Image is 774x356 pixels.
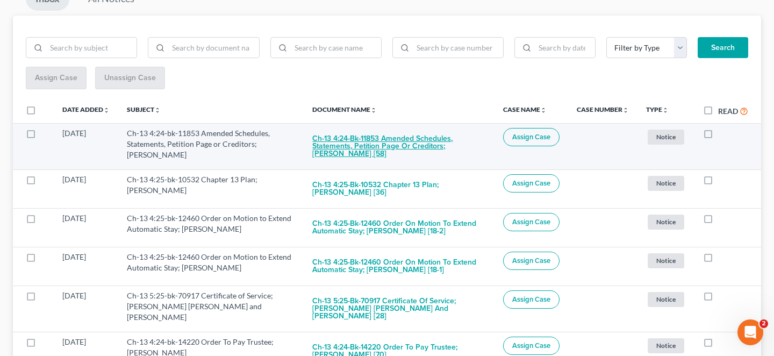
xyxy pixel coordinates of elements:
[646,290,686,308] a: Notice
[503,252,560,270] button: Assign Case
[503,128,560,146] button: Assign Case
[646,174,686,192] a: Notice
[648,130,684,144] span: Notice
[648,176,684,190] span: Notice
[512,179,550,188] span: Assign Case
[54,123,118,169] td: [DATE]
[648,292,684,307] span: Notice
[512,133,550,141] span: Assign Case
[622,107,629,113] i: unfold_more
[646,105,669,113] a: Typeunfold_more
[54,286,118,332] td: [DATE]
[312,252,486,281] button: Ch-13 4:25-bk-12460 Order on Motion to Extend Automatic Stay; [PERSON_NAME] [18-1]
[648,215,684,229] span: Notice
[512,218,550,226] span: Assign Case
[118,286,304,332] td: Ch-13 5:25-bk-70917 Certificate of Service; [PERSON_NAME] [PERSON_NAME] and [PERSON_NAME]
[535,38,595,58] input: Search by date
[512,341,550,350] span: Assign Case
[662,107,669,113] i: unfold_more
[54,208,118,247] td: [DATE]
[648,338,684,353] span: Notice
[118,123,304,169] td: Ch-13 4:24-bk-11853 Amended Schedules, Statements, Petition Page or Creditors; [PERSON_NAME]
[413,38,503,58] input: Search by case number
[646,128,686,146] a: Notice
[103,107,110,113] i: unfold_more
[312,290,486,327] button: Ch-13 5:25-bk-70917 Certificate of Service; [PERSON_NAME] [PERSON_NAME] and [PERSON_NAME] [28]
[312,213,486,242] button: Ch-13 4:25-bk-12460 Order on Motion to Extend Automatic Stay; [PERSON_NAME] [18-2]
[127,105,161,113] a: Subjectunfold_more
[291,38,381,58] input: Search by case name
[118,208,304,247] td: Ch-13 4:25-bk-12460 Order on Motion to Extend Automatic Stay; [PERSON_NAME]
[540,107,547,113] i: unfold_more
[759,319,768,328] span: 2
[718,105,738,117] label: Read
[503,174,560,193] button: Assign Case
[118,169,304,208] td: Ch-13 4:25-bk-10532 Chapter 13 Plan; [PERSON_NAME]
[118,247,304,286] td: Ch-13 4:25-bk-12460 Order on Motion to Extend Automatic Stay; [PERSON_NAME]
[312,128,486,165] button: Ch-13 4:24-bk-11853 Amended Schedules, Statements, Petition Page or Creditors; [PERSON_NAME] [58]
[737,319,763,345] iframe: Intercom live chat
[512,257,550,265] span: Assign Case
[54,169,118,208] td: [DATE]
[577,105,629,113] a: Case Numberunfold_more
[646,213,686,231] a: Notice
[503,213,560,231] button: Assign Case
[646,337,686,354] a: Notice
[698,37,748,59] button: Search
[512,295,550,304] span: Assign Case
[648,253,684,268] span: Notice
[646,252,686,269] a: Notice
[370,107,377,113] i: unfold_more
[312,174,486,203] button: Ch-13 4:25-bk-10532 Chapter 13 Plan; [PERSON_NAME] [36]
[168,38,259,58] input: Search by document name
[503,337,560,355] button: Assign Case
[312,105,377,113] a: Document Nameunfold_more
[154,107,161,113] i: unfold_more
[54,247,118,286] td: [DATE]
[62,105,110,113] a: Date Addedunfold_more
[503,105,547,113] a: Case Nameunfold_more
[503,290,560,309] button: Assign Case
[46,38,137,58] input: Search by subject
